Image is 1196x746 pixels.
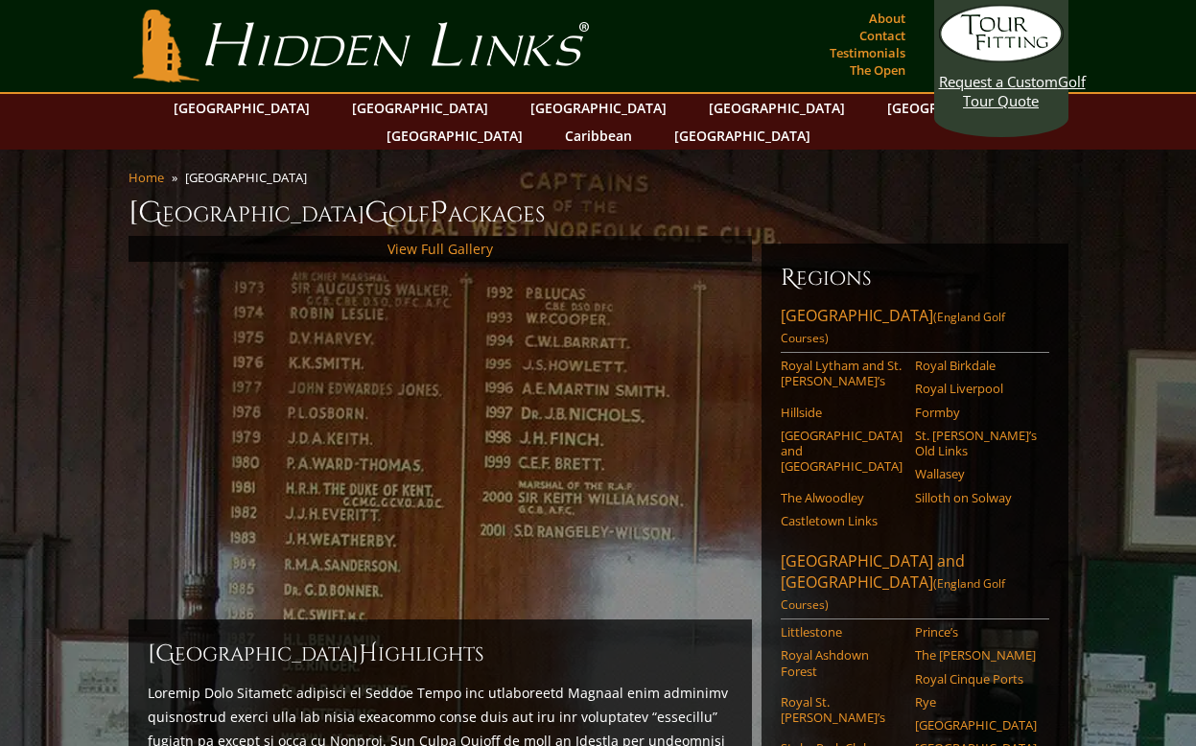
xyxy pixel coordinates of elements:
span: (England Golf Courses) [781,575,1005,613]
a: About [864,5,910,32]
a: Royal Birkdale [915,358,1037,373]
a: Royal Cinque Ports [915,671,1037,687]
a: [GEOGRAPHIC_DATA] and [GEOGRAPHIC_DATA](England Golf Courses) [781,550,1049,619]
a: Royal St. [PERSON_NAME]’s [781,694,903,726]
a: Hillside [781,405,903,420]
a: Royal Liverpool [915,381,1037,396]
a: Royal Ashdown Forest [781,647,903,679]
a: The Open [845,57,910,83]
a: [GEOGRAPHIC_DATA] and [GEOGRAPHIC_DATA] [781,428,903,475]
h6: Regions [781,263,1049,293]
span: G [364,194,388,232]
a: Prince’s [915,624,1037,640]
a: Caribbean [555,122,642,150]
a: Contact [855,22,910,49]
a: Request a CustomGolf Tour Quote [939,5,1064,110]
a: [GEOGRAPHIC_DATA](England Golf Courses) [781,305,1049,353]
a: [GEOGRAPHIC_DATA] [521,94,676,122]
h2: [GEOGRAPHIC_DATA] ighlights [148,639,733,669]
li: [GEOGRAPHIC_DATA] [185,169,315,186]
a: Royal Lytham and St. [PERSON_NAME]’s [781,358,903,389]
span: P [430,194,448,232]
a: The Alwoodley [781,490,903,505]
a: Rye [915,694,1037,710]
a: Castletown Links [781,513,903,528]
span: Request a Custom [939,72,1058,91]
span: (England Golf Courses) [781,309,1005,346]
a: Testimonials [825,39,910,66]
a: Formby [915,405,1037,420]
a: [GEOGRAPHIC_DATA] [915,717,1037,733]
a: The [PERSON_NAME] [915,647,1037,663]
a: [GEOGRAPHIC_DATA] [878,94,1033,122]
h1: [GEOGRAPHIC_DATA] olf ackages [129,194,1068,232]
a: Home [129,169,164,186]
a: Silloth on Solway [915,490,1037,505]
a: Wallasey [915,466,1037,481]
a: View Full Gallery [387,240,493,258]
a: [GEOGRAPHIC_DATA] [377,122,532,150]
a: [GEOGRAPHIC_DATA] [665,122,820,150]
a: [GEOGRAPHIC_DATA] [342,94,498,122]
span: H [359,639,378,669]
a: Littlestone [781,624,903,640]
a: St. [PERSON_NAME]’s Old Links [915,428,1037,459]
a: [GEOGRAPHIC_DATA] [699,94,855,122]
a: [GEOGRAPHIC_DATA] [164,94,319,122]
